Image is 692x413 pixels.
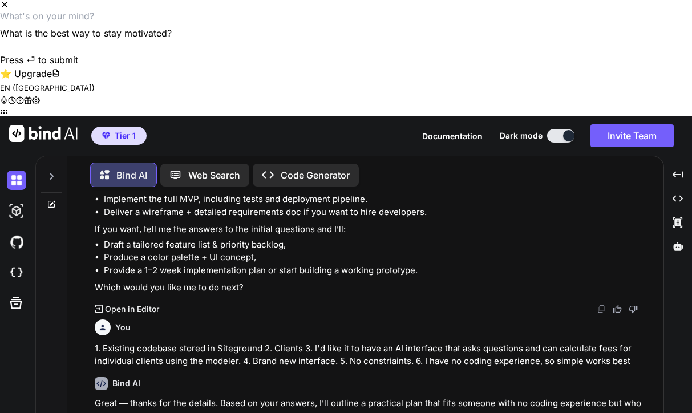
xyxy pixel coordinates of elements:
p: Bind AI [116,168,147,182]
p: Web Search [188,168,240,182]
p: Open in Editor [105,303,159,315]
img: like [613,305,622,314]
p: If you want, tell me the answers to the initial questions and I’ll: [95,223,647,236]
button: premiumTier 1 [91,127,147,145]
p: 1. Existing codebase stored in Siteground 2. Clients 3. I'd like it to have an AI interface that ... [95,342,647,368]
span: Tier 1 [115,130,136,141]
img: darkChat [7,171,26,190]
button: Invite Team [590,124,674,147]
img: Bind AI [9,125,78,142]
li: Draft a tailored feature list & priority backlog, [104,238,647,252]
h6: Bind AI [112,378,140,389]
span: Dark mode [500,130,543,141]
p: Which would you like me to do next? [95,281,647,294]
li: Deliver a wireframe + detailed requirements doc if you want to hire developers. [104,206,647,219]
li: Produce a color palette + UI concept, [104,251,647,264]
img: premium [102,132,110,139]
img: copy [597,305,606,314]
h6: You [115,322,131,333]
p: Code Generator [281,168,350,182]
li: Provide a 1–2 week implementation plan or start building a working prototype. [104,264,647,277]
li: Implement the full MVP, including tests and deployment pipeline. [104,193,647,206]
img: dislike [629,305,638,314]
img: githubDark [7,232,26,252]
button: Documentation [422,130,483,142]
span: Documentation [422,131,483,141]
img: cloudideIcon [7,263,26,282]
img: darkAi-studio [7,201,26,221]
